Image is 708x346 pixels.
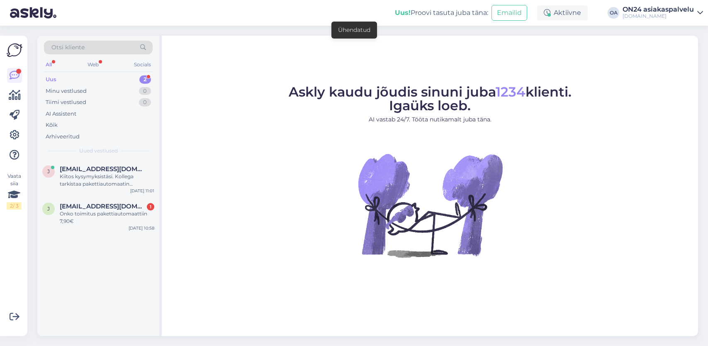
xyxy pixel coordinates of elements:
div: AI Assistent [46,110,76,118]
span: jussi.nyman2@gmail.com [60,165,146,173]
div: Vaata siia [7,172,22,210]
div: Arhiveeritud [46,133,80,141]
a: ON24 asiakaspalvelu[DOMAIN_NAME] [623,6,703,19]
div: [DATE] 10:58 [129,225,154,231]
img: Askly Logo [7,42,22,58]
div: Tiimi vestlused [46,98,86,106]
div: Ühendatud [338,26,370,34]
div: ON24 asiakaspalvelu [623,6,694,13]
span: Otsi kliente [51,43,85,52]
div: Socials [132,59,153,70]
div: Uus [46,75,56,84]
span: Uued vestlused [79,147,118,155]
span: Askly kaudu jõudis sinuni juba klienti. Igaüks loeb. [289,84,572,114]
div: Onko toimitus pakettiautomaattiin 7,90€ [60,210,154,225]
div: Kõik [46,121,58,129]
div: OA [608,7,619,19]
span: J [47,206,50,212]
button: Emailid [491,5,527,21]
span: Jussi.nyman2@gmail.com [60,203,146,210]
div: 1 [147,203,154,211]
div: Web [86,59,100,70]
b: Uus! [395,9,411,17]
img: No Chat active [355,131,505,280]
div: 0 [139,98,151,106]
div: [DOMAIN_NAME] [623,13,694,19]
div: All [44,59,54,70]
div: Kiitos kysymyksistäsi. Kollega tarkistaa pakettiautomaatin toimituskulun ja tarkan toimitusajan, ... [60,173,154,188]
p: AI vastab 24/7. Tööta nutikamalt juba täna. [289,115,572,124]
div: 2 [139,75,151,84]
div: Minu vestlused [46,87,87,95]
div: [DATE] 11:01 [130,188,154,194]
div: Aktiivne [537,5,588,20]
div: Proovi tasuta juba täna: [395,8,488,18]
span: 1234 [496,84,526,100]
div: 0 [139,87,151,95]
div: 2 / 3 [7,202,22,210]
span: j [47,168,50,174]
